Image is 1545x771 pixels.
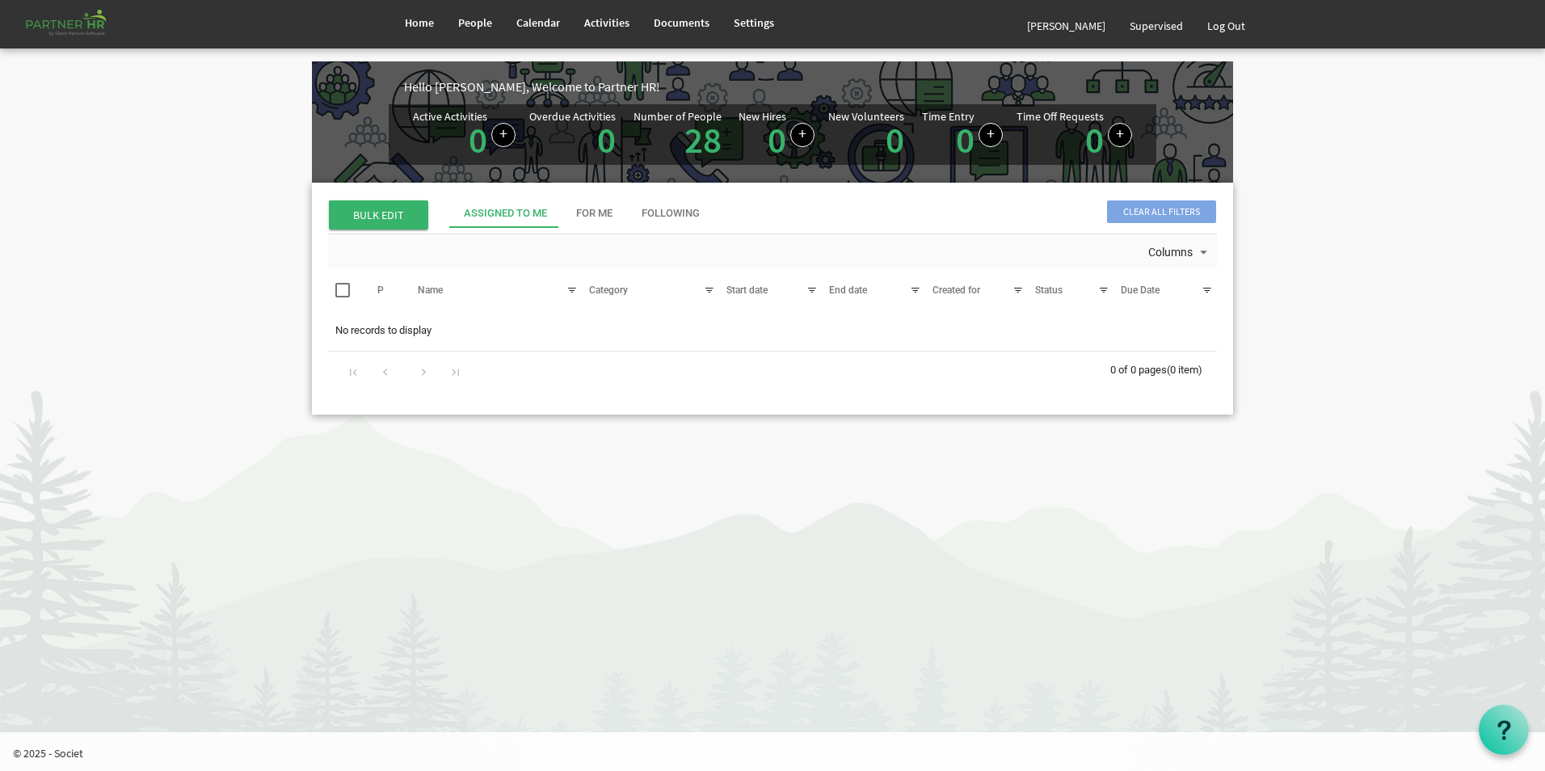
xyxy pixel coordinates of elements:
span: Clear all filters [1107,200,1216,223]
div: Number of People [634,111,722,122]
a: 0 [768,117,786,162]
a: 0 [597,117,616,162]
div: Time Off Requests [1017,111,1104,122]
div: Columns [1145,234,1215,268]
a: Log Out [1195,3,1257,48]
span: Supervised [1130,19,1183,33]
div: Go to next page [413,360,435,382]
a: Create a new time off request [1108,123,1132,147]
span: BULK EDIT [329,200,428,230]
span: Status [1035,284,1063,296]
span: Documents [654,15,709,30]
a: 0 [956,117,975,162]
span: Columns [1147,242,1194,263]
div: Number of active time off requests [1017,111,1132,158]
a: 0 [886,117,904,162]
div: Active Activities [413,111,487,122]
a: Supervised [1118,3,1195,48]
span: Created for [932,284,980,296]
div: 0 of 0 pages (0 item) [1110,352,1217,385]
div: Go to last page [444,360,466,382]
div: New Hires [739,111,786,122]
span: Name [418,284,443,296]
a: Add new person to Partner HR [790,123,815,147]
span: People [458,15,492,30]
p: © 2025 - Societ [13,745,1545,761]
div: Volunteer hired in the last 7 days [828,111,908,158]
div: Number of Time Entries [922,111,1003,158]
div: Hello [PERSON_NAME], Welcome to Partner HR! [404,78,1233,96]
td: No records to display [328,315,1217,346]
a: Log hours [979,123,1003,147]
div: Following [642,206,700,221]
div: New Volunteers [828,111,904,122]
div: Go to first page [343,360,364,382]
a: [PERSON_NAME] [1015,3,1118,48]
div: Total number of active people in Partner HR [634,111,726,158]
a: Create a new Activity [491,123,516,147]
span: Start date [726,284,768,296]
span: Activities [584,15,629,30]
div: Overdue Activities [529,111,616,122]
span: Due Date [1121,284,1160,296]
span: Settings [734,15,774,30]
div: Go to previous page [374,360,396,382]
span: Calendar [516,15,560,30]
div: Assigned To Me [464,206,547,221]
div: Activities assigned to you for which the Due Date is passed [529,111,620,158]
a: 28 [684,117,722,162]
a: 0 [1085,117,1104,162]
span: P [377,284,384,296]
span: 0 of 0 pages [1110,364,1167,376]
div: Number of active Activities in Partner HR [413,111,516,158]
div: Time Entry [922,111,975,122]
span: End date [829,284,867,296]
span: Home [405,15,434,30]
div: People hired in the last 7 days [739,111,815,158]
div: For Me [576,206,613,221]
div: tab-header [449,199,1338,228]
button: Columns [1145,242,1215,263]
span: (0 item) [1167,364,1202,376]
span: Category [589,284,628,296]
a: 0 [469,117,487,162]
